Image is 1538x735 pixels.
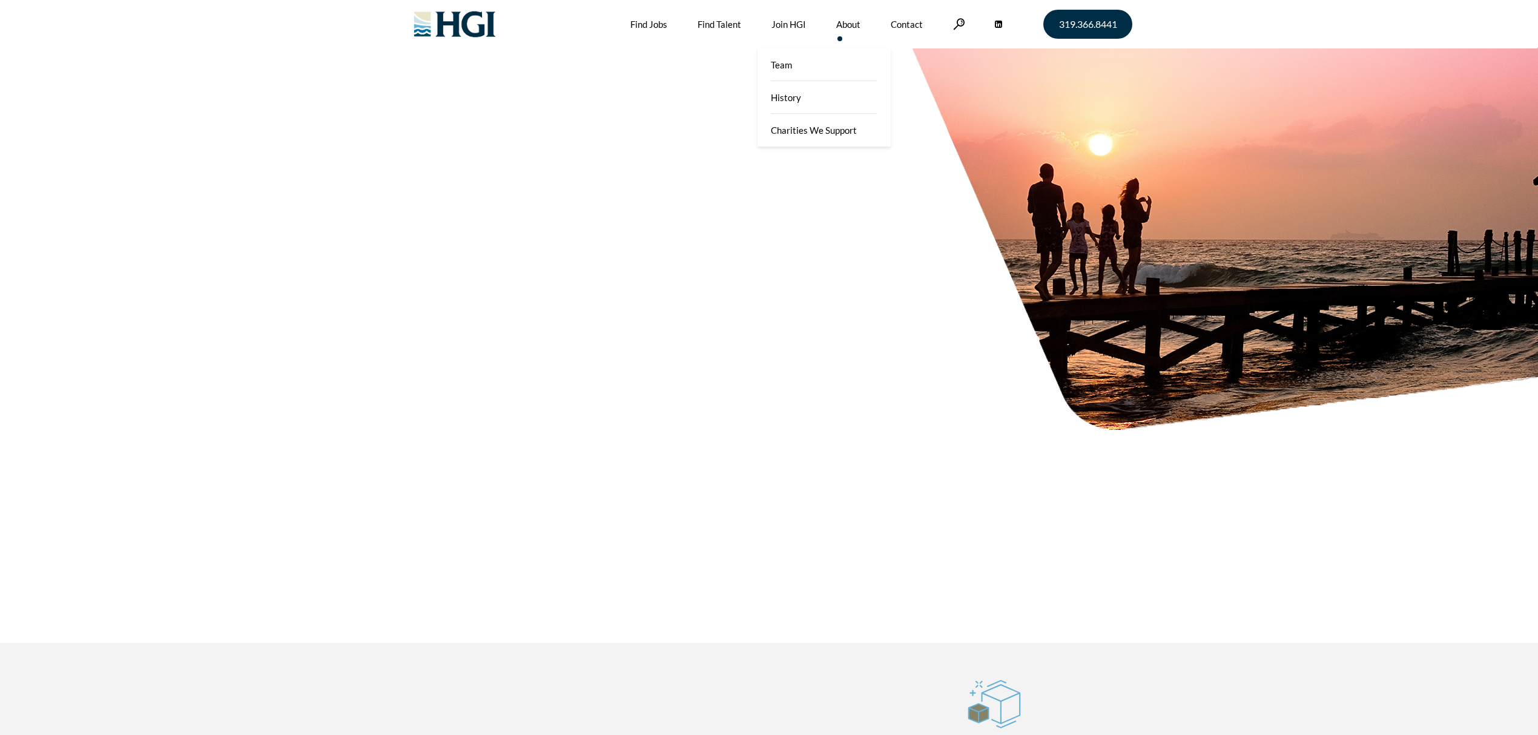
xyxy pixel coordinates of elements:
[1043,10,1132,39] a: 319.366.8441
[757,48,891,81] a: Team
[757,114,891,147] a: Charities We Support
[1059,19,1117,29] span: 319.366.8441
[953,18,965,30] a: Search
[757,81,891,114] a: History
